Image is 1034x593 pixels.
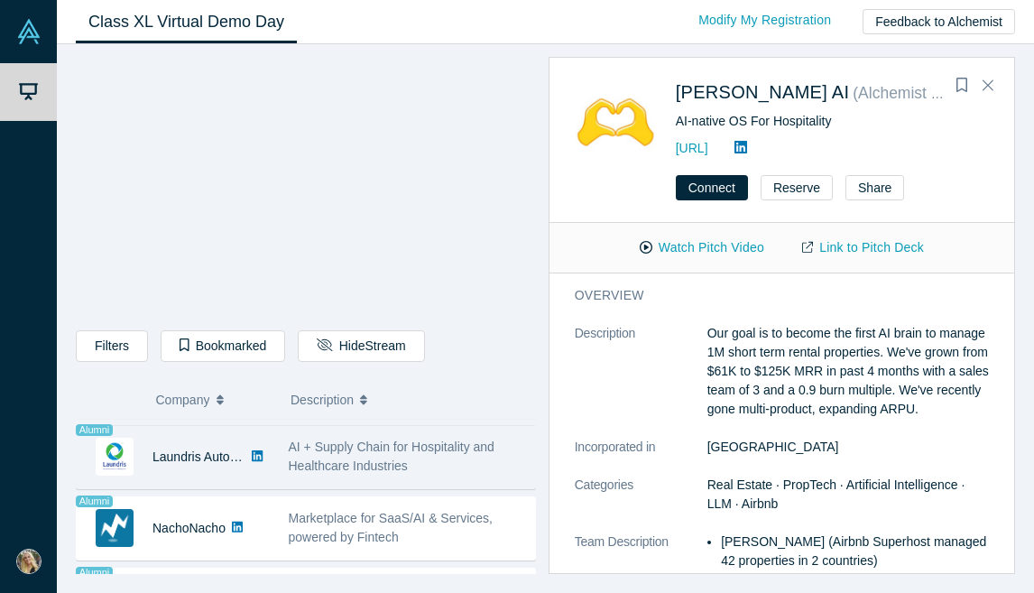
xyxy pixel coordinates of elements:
[291,381,354,419] span: Description
[289,511,493,544] span: Marketplace for SaaS/AI & Services, powered by Fintech
[289,440,494,473] span: AI + Supply Chain for Hospitality and Healthcare Industries
[676,82,850,102] a: [PERSON_NAME] AI
[298,330,424,362] button: HideStream
[76,424,113,436] span: Alumni
[783,232,943,264] a: Link to Pitch Deck
[156,381,210,419] span: Company
[77,59,535,317] iframe: Alchemist Class XL Demo Day: Vault
[152,521,226,535] a: NachoNacho
[76,330,148,362] button: Filters
[845,175,904,200] button: Share
[575,438,707,476] dt: Incorporated in
[676,175,748,200] button: Connect
[96,438,134,476] img: Laundris Autonomous Inventory Management's Logo
[707,438,989,457] dd: [GEOGRAPHIC_DATA]
[575,78,657,160] img: Besty AI's Logo
[96,509,134,547] img: NachoNacho's Logo
[575,476,707,533] dt: Categories
[76,496,113,507] span: Alumni
[721,533,989,570] li: [PERSON_NAME] (Airbnb Superhost managed 42 properties in 2 countries)
[621,232,783,264] button: Watch Pitch Video
[291,381,523,419] button: Description
[16,549,42,574] img: Amira Khatib's Account
[707,477,965,511] span: Real Estate · PropTech · Artificial Intelligence · LLM · Airbnb
[76,1,297,43] a: Class XL Virtual Demo Day
[16,19,42,44] img: Alchemist Vault Logo
[853,84,954,102] small: ( Alchemist 37 )
[156,381,272,419] button: Company
[152,449,408,464] a: Laundris Autonomous Inventory Management
[676,141,708,155] a: [URL]
[974,71,1002,100] button: Close
[707,324,989,419] p: Our goal is to become the first AI brain to manage 1M short term rental properties. We've grown f...
[575,324,707,438] dt: Description
[761,175,833,200] button: Reserve
[76,567,113,579] span: Alumni
[161,330,285,362] button: Bookmarked
[679,5,850,36] a: Modify My Registration
[863,9,1015,34] button: Feedback to Alchemist
[949,73,974,98] button: Bookmark
[676,112,989,131] div: AI-native OS For Hospitality
[575,286,964,305] h3: overview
